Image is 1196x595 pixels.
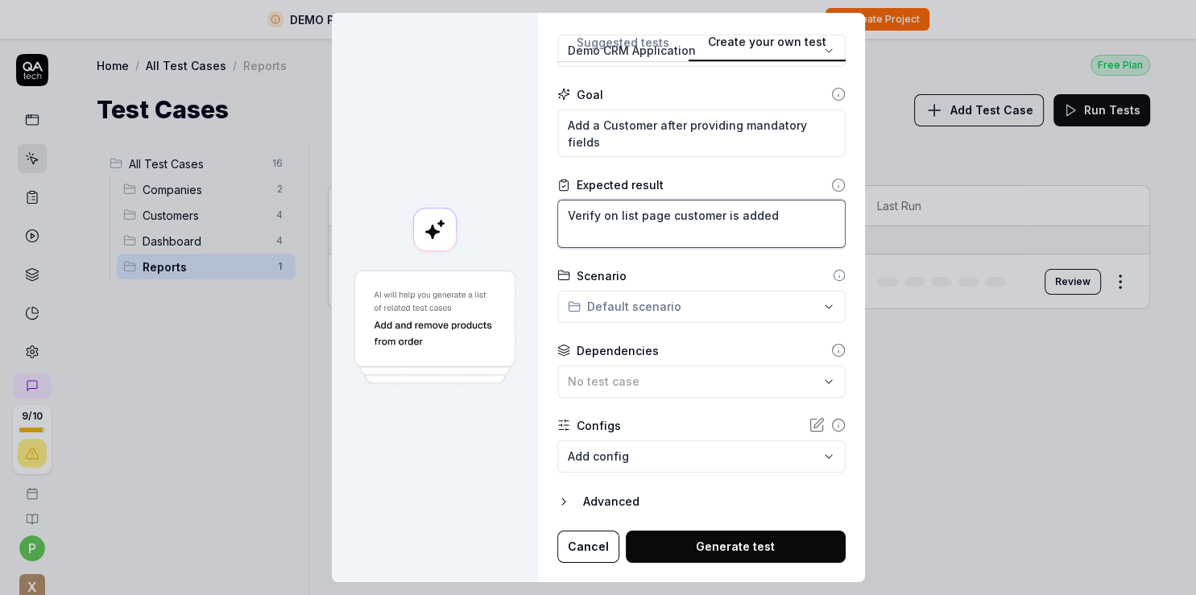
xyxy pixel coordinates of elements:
div: Dependencies [577,342,659,359]
div: Configs [577,417,621,434]
div: Expected result [577,176,664,193]
button: Default scenario [557,291,846,323]
img: Generate a test using AI [351,268,519,386]
button: No test case [557,366,846,398]
span: No test case [568,374,639,388]
button: Cancel [557,531,619,563]
div: Scenario [577,267,627,284]
button: Generate test [626,531,846,563]
div: Goal [577,86,603,103]
button: Suggested tests [557,33,689,62]
button: Advanced [557,492,846,511]
div: Advanced [583,492,846,511]
div: Default scenario [568,298,681,315]
button: Create your own test [689,33,846,62]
